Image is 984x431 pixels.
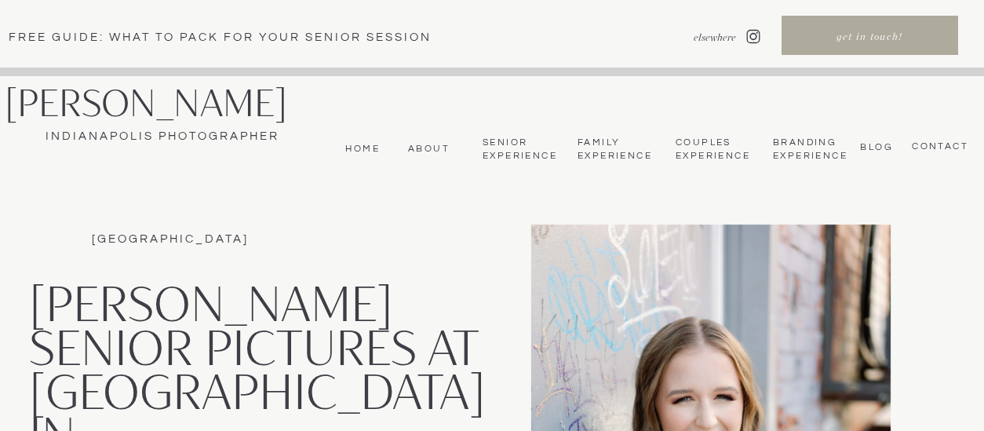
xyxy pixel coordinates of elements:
[341,143,380,155] a: Home
[403,143,450,155] a: About
[654,31,736,45] nav: elsewhere
[578,137,651,163] a: Family Experience
[907,141,968,153] a: CONTACT
[92,233,249,245] a: [GEOGRAPHIC_DATA]
[676,137,749,163] a: Couples Experience
[773,137,844,163] a: BrandingExperience
[856,141,893,152] a: bLog
[9,29,457,45] a: Free Guide: What To pack for your senior session
[773,137,844,163] nav: Branding Experience
[483,137,556,163] a: Senior Experience
[783,30,956,47] a: get in touch!
[5,128,319,145] a: Indianapolis Photographer
[5,83,333,124] a: [PERSON_NAME]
